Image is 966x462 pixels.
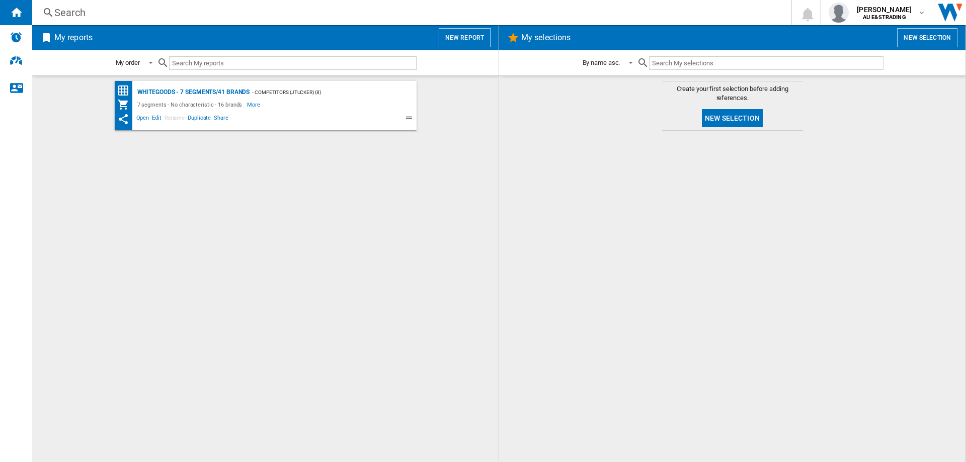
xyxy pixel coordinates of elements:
div: Price Matrix [117,84,135,97]
div: - Competitors (jtucker) (8) [250,86,396,99]
div: My order [116,59,140,66]
span: Edit [150,113,163,125]
span: More [247,99,262,111]
div: Search [54,6,765,20]
div: By name asc. [583,59,620,66]
input: Search My selections [649,56,883,70]
ng-md-icon: This report has been shared with you [117,113,129,125]
img: profile.jpg [829,3,849,23]
span: [PERSON_NAME] [857,5,912,15]
span: Create your first selection before adding references. [662,84,803,103]
button: New selection [702,109,763,127]
span: Open [135,113,151,125]
div: 7 segments - No characteristic - 16 brands [135,99,248,111]
span: Rename [163,113,186,125]
span: Duplicate [186,113,212,125]
span: Share [212,113,230,125]
input: Search My reports [169,56,417,70]
h2: My reports [52,28,95,47]
button: New report [439,28,491,47]
h2: My selections [519,28,573,47]
div: WHITEGOODS - 7 segments/41 brands [135,86,250,99]
img: alerts-logo.svg [10,31,22,43]
div: My Assortment [117,99,135,111]
b: AU E&STRADING [863,14,906,21]
img: dsi-logo.svg [10,56,22,65]
button: New selection [897,28,957,47]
